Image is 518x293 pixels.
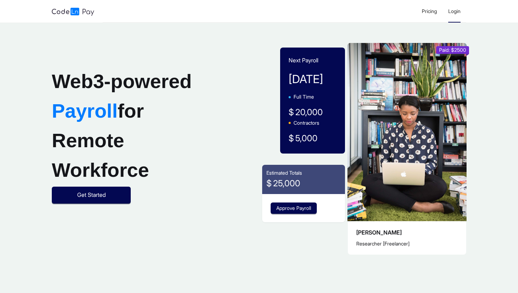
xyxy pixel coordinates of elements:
span: Login [448,8,461,14]
span: $ [289,106,294,119]
span: Estimated Totals [266,170,302,176]
span: 5,000 [295,133,317,143]
button: Get Started [52,187,131,204]
a: Get Started [52,192,131,198]
span: $ [289,132,294,145]
span: 20,000 [295,107,323,117]
span: Researcher [Freelancer] [356,241,409,247]
span: Full Time [294,94,314,100]
h1: Web3-powered for Remote Workforce [52,67,221,185]
span: Payroll [52,100,118,122]
p: Next Payroll [289,56,337,65]
span: Get Started [77,191,106,199]
span: [PERSON_NAME] [356,229,402,236]
span: Paid: $2500 [439,47,466,53]
img: example [347,43,467,221]
span: Approve Payroll [276,204,311,212]
span: [DATE] [289,72,323,86]
span: $ [266,177,272,190]
span: 25,000 [273,178,300,188]
img: logo [52,8,94,16]
span: Pricing [422,8,437,14]
button: Approve Payroll [271,202,317,214]
span: Contractors [294,120,319,126]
